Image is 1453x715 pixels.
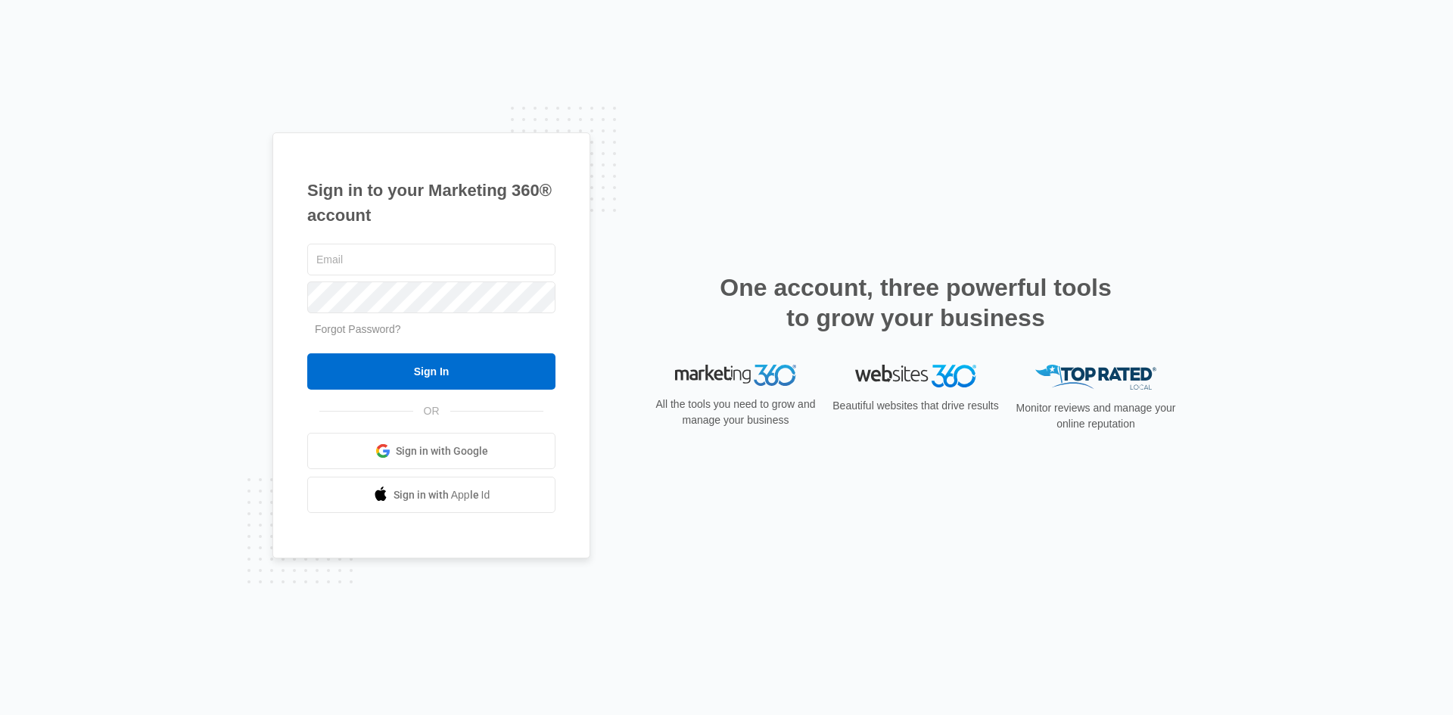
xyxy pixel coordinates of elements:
[855,365,976,387] img: Websites 360
[307,433,555,469] a: Sign in with Google
[307,244,555,275] input: Email
[315,323,401,335] a: Forgot Password?
[715,272,1116,333] h2: One account, three powerful tools to grow your business
[675,365,796,386] img: Marketing 360
[394,487,490,503] span: Sign in with Apple Id
[1011,400,1181,432] p: Monitor reviews and manage your online reputation
[396,443,488,459] span: Sign in with Google
[1035,365,1156,390] img: Top Rated Local
[651,396,820,428] p: All the tools you need to grow and manage your business
[413,403,450,419] span: OR
[307,477,555,513] a: Sign in with Apple Id
[307,353,555,390] input: Sign In
[831,398,1000,414] p: Beautiful websites that drive results
[307,178,555,228] h1: Sign in to your Marketing 360® account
